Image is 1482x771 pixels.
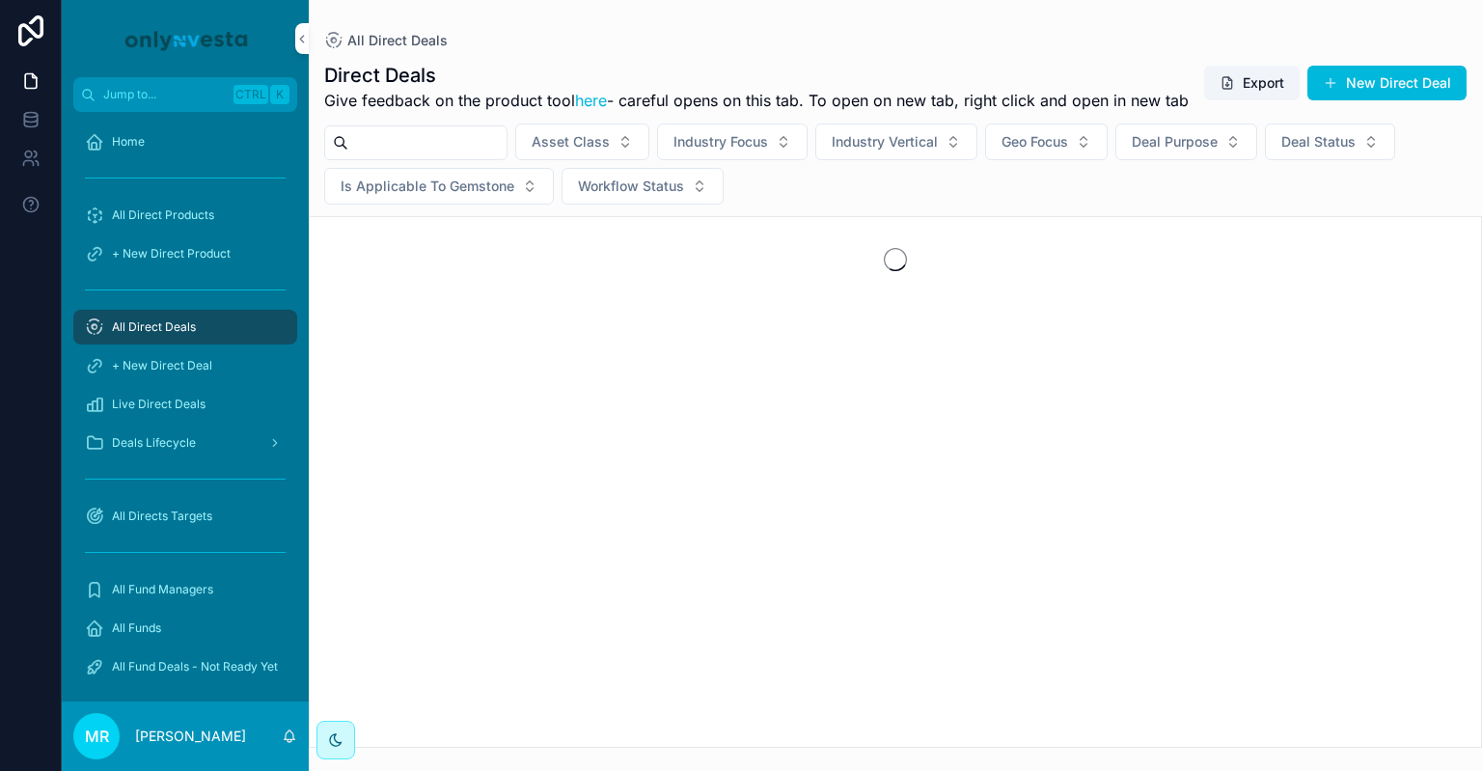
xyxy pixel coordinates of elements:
span: All Direct Deals [112,319,196,335]
a: Live Direct Deals [73,387,297,422]
div: scrollable content [62,112,309,702]
button: Select Button [1115,124,1257,160]
h1: Direct Deals [324,62,1189,89]
span: Live Direct Deals [112,397,206,412]
button: Jump to...CtrlK [73,77,297,112]
a: here [575,91,607,110]
a: Deals Lifecycle [73,426,297,460]
span: All Directs Targets [112,509,212,524]
p: [PERSON_NAME] [135,727,246,746]
a: All Direct Deals [73,310,297,344]
span: Deal Purpose [1132,132,1218,151]
a: Home [73,124,297,159]
span: All Direct Deals [347,31,448,50]
img: App logo [122,23,249,54]
a: All Fund Deals - Not Ready Yet [73,649,297,684]
button: Select Button [657,124,808,160]
button: Export [1204,66,1300,100]
a: All Direct Deals [324,31,448,50]
span: Jump to... [103,87,226,102]
span: Asset Class [532,132,610,151]
span: Deal Status [1281,132,1356,151]
span: Is Applicable To Gemstone [341,177,514,196]
a: All Directs Targets [73,499,297,534]
span: Home [112,134,145,150]
a: + New Direct Deal [73,348,297,383]
button: Select Button [324,168,554,205]
span: MR [85,725,109,748]
span: All Direct Products [112,207,214,223]
span: Deals Lifecycle [112,435,196,451]
span: Industry Focus [673,132,768,151]
a: All Funds [73,611,297,646]
span: Give feedback on the product tool - careful opens on this tab. To open on new tab, right click an... [324,89,1189,112]
button: Select Button [562,168,724,205]
button: Select Button [515,124,649,160]
a: All Fund Managers [73,572,297,607]
button: New Direct Deal [1307,66,1467,100]
span: All Fund Managers [112,582,213,597]
span: Industry Vertical [832,132,938,151]
span: Workflow Status [578,177,684,196]
a: All Direct Products [73,198,297,233]
a: + New Direct Product [73,236,297,271]
span: + New Direct Deal [112,358,212,373]
span: Geo Focus [1002,132,1068,151]
button: Select Button [985,124,1108,160]
span: K [272,87,288,102]
span: All Funds [112,620,161,636]
span: Ctrl [233,85,268,104]
button: Select Button [1265,124,1395,160]
span: All Fund Deals - Not Ready Yet [112,659,278,675]
span: + New Direct Product [112,246,231,262]
button: Select Button [815,124,977,160]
